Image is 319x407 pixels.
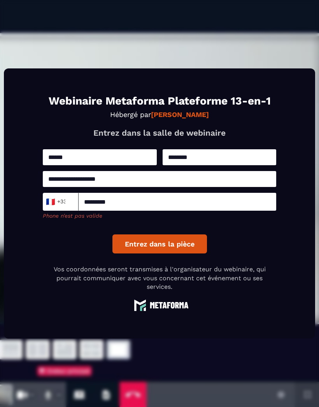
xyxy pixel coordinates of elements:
[43,110,276,119] p: Hébergé par
[43,265,276,291] p: Vos coordonnées seront transmises à l'organisateur du webinaire, qui pourrait communiquer avec vo...
[112,234,207,253] button: Entrez dans la pièce
[43,96,276,107] h1: Webinaire Metaforma Plateforme 13-en-1
[43,193,79,211] div: Search for option
[66,196,72,208] input: Search for option
[151,110,209,119] strong: [PERSON_NAME]
[43,128,276,138] p: Entrez dans la salle de webinaire
[43,213,102,219] span: Phone n'est pas valide
[46,196,55,207] span: 🇫🇷
[48,196,64,207] span: +33
[130,299,189,311] img: logo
